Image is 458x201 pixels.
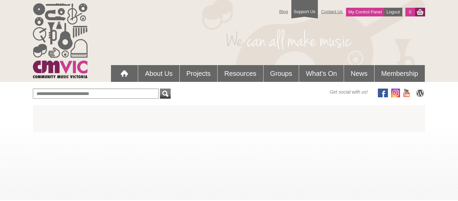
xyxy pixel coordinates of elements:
img: icon-instagram.png [391,89,400,97]
a: News [344,65,374,82]
img: CMVic Blog [415,89,425,97]
a: Membership [375,65,425,82]
a: Contact Us [318,6,346,17]
a: 0 [405,8,415,16]
a: My Control Panel [346,8,384,16]
a: Groups [264,65,299,82]
a: Resources [218,65,263,82]
span: Get social with us! [330,89,368,95]
img: cmvic_logo.png [33,3,88,78]
a: Logout [384,8,402,16]
a: About Us [138,65,179,82]
a: Projects [180,65,217,82]
a: What's On [299,65,344,82]
a: Blog [276,6,291,17]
